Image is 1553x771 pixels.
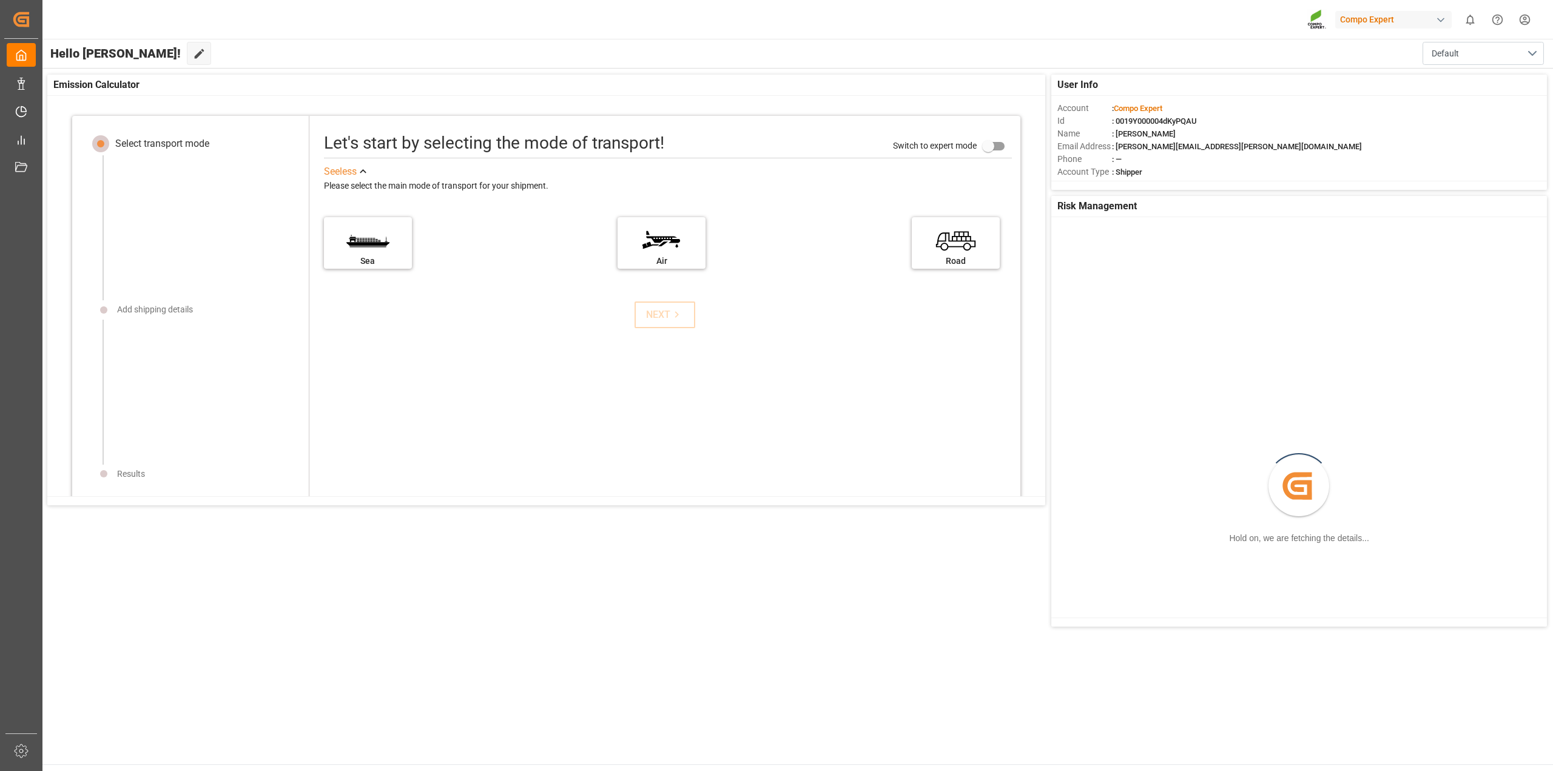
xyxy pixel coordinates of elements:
button: NEXT [635,301,695,328]
button: Help Center [1484,6,1511,33]
span: Email Address [1057,140,1112,153]
img: Screenshot%202023-09-29%20at%2010.02.21.png_1712312052.png [1307,9,1327,30]
span: : [PERSON_NAME][EMAIL_ADDRESS][PERSON_NAME][DOMAIN_NAME] [1112,142,1362,151]
button: Compo Expert [1335,8,1457,31]
div: Results [117,468,145,480]
span: Emission Calculator [53,78,140,92]
span: Risk Management [1057,199,1137,214]
span: Default [1432,47,1459,60]
div: Compo Expert [1335,11,1452,29]
div: Add shipping details [117,303,193,316]
div: Let's start by selecting the mode of transport! [324,130,664,156]
span: : — [1112,155,1122,164]
div: See less [324,164,357,179]
span: : Shipper [1112,167,1142,177]
span: Compo Expert [1114,104,1162,113]
span: Id [1057,115,1112,127]
span: : [1112,104,1162,113]
span: Name [1057,127,1112,140]
span: Account Type [1057,166,1112,178]
span: Phone [1057,153,1112,166]
div: Sea [330,255,406,268]
div: Road [918,255,994,268]
div: Hold on, we are fetching the details... [1229,532,1369,545]
button: open menu [1423,42,1544,65]
span: User Info [1057,78,1098,92]
span: Account [1057,102,1112,115]
div: Air [624,255,699,268]
div: Select transport mode [115,136,209,151]
span: : [PERSON_NAME] [1112,129,1176,138]
span: : 0019Y000004dKyPQAU [1112,116,1197,126]
button: show 0 new notifications [1457,6,1484,33]
span: Switch to expert mode [893,141,977,150]
div: Please select the main mode of transport for your shipment. [324,179,1012,194]
div: NEXT [646,308,683,322]
span: Hello [PERSON_NAME]! [50,42,181,65]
